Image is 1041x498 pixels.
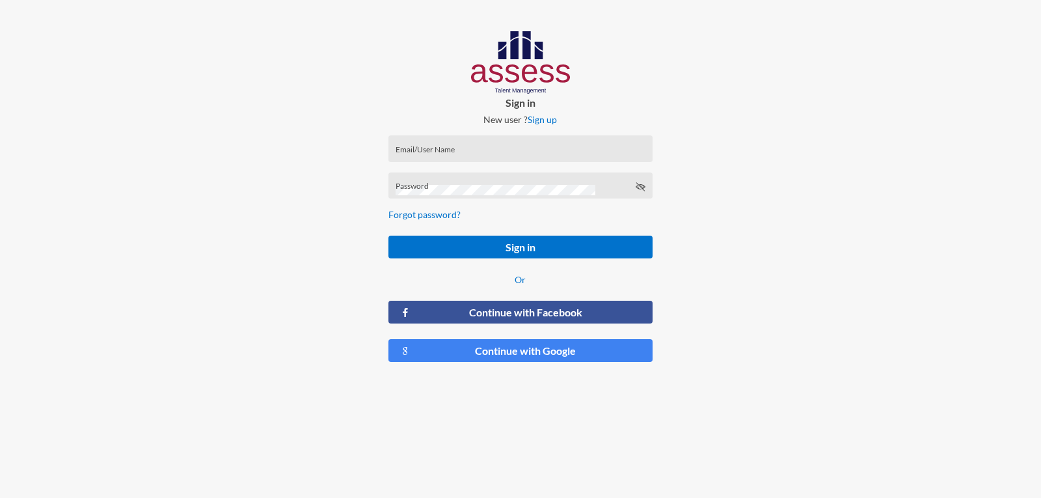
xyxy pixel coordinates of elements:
[471,31,571,94] img: AssessLogoo.svg
[528,114,557,125] a: Sign up
[388,209,461,220] a: Forgot password?
[388,301,652,324] button: Continue with Facebook
[378,114,662,125] p: New user ?
[388,339,652,362] button: Continue with Google
[388,236,652,258] button: Sign in
[378,96,662,109] p: Sign in
[388,274,652,285] p: Or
